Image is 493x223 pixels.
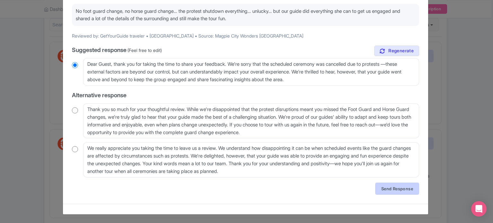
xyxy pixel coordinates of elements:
[72,47,126,53] span: Suggested response
[83,103,419,139] textarea: Thank you so much for your thoughtful review. While we're disappointed that the protest disruptio...
[83,142,419,177] textarea: We really appreciate you taking the time to leave us a review. We understand how disappointing it...
[72,92,126,99] span: Alternative response
[76,8,415,22] p: No foot guard change, no horse guard change… the protest shutdown everything… unlucky… but our gu...
[374,46,419,56] a: Regenerate
[388,48,414,54] span: Regenerate
[471,201,487,217] div: Open Intercom Messenger
[375,183,419,195] a: Send Response
[83,58,419,86] textarea: Dear valued traveler, thank you for taking the time to share your feedback. We're sorry that the ...
[127,47,162,53] span: (Feel free to edit)
[72,32,419,39] p: Reviewed by: GetYourGuide traveler • [GEOGRAPHIC_DATA] • Source: Magpie City Wonders [GEOGRAPHIC_...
